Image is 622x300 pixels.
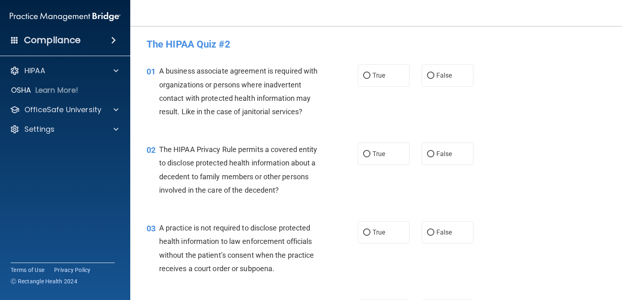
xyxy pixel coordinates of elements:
[159,67,318,116] span: A business associate agreement is required with organizations or persons where inadvertent contac...
[10,124,118,134] a: Settings
[427,73,434,79] input: False
[11,85,31,95] p: OSHA
[363,73,370,79] input: True
[436,228,452,236] span: False
[35,85,79,95] p: Learn More!
[24,66,45,76] p: HIPAA
[427,151,434,157] input: False
[11,277,77,285] span: Ⓒ Rectangle Health 2024
[24,124,55,134] p: Settings
[147,224,155,233] span: 03
[10,105,118,115] a: OfficeSafe University
[24,105,101,115] p: OfficeSafe University
[10,66,118,76] a: HIPAA
[159,224,314,273] span: A practice is not required to disclose protected health information to law enforcement officials ...
[372,150,385,158] span: True
[54,266,91,274] a: Privacy Policy
[372,228,385,236] span: True
[159,145,318,194] span: The HIPAA Privacy Rule permits a covered entity to disclose protected health information about a ...
[363,230,370,236] input: True
[147,39,606,50] h4: The HIPAA Quiz #2
[363,151,370,157] input: True
[372,72,385,79] span: True
[427,230,434,236] input: False
[436,72,452,79] span: False
[147,67,155,76] span: 01
[147,145,155,155] span: 02
[11,266,44,274] a: Terms of Use
[24,35,81,46] h4: Compliance
[436,150,452,158] span: False
[10,9,120,25] img: PMB logo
